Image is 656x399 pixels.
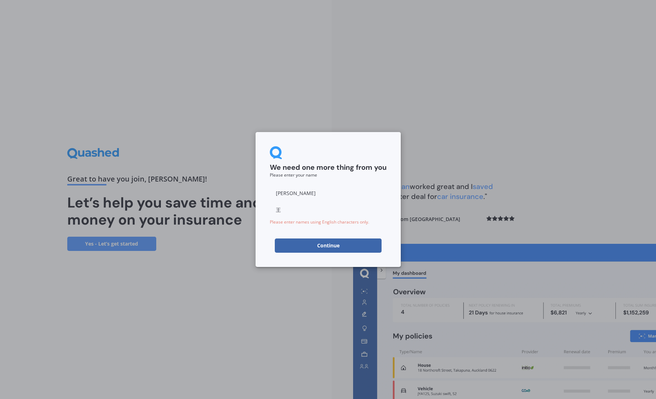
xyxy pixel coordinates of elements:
div: Please enter names using English characters only. [270,220,387,224]
small: Please enter your name [270,172,317,178]
input: First name [270,186,387,200]
h2: We need one more thing from you [270,163,387,172]
input: Last name [270,203,387,217]
button: Continue [275,238,382,253]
